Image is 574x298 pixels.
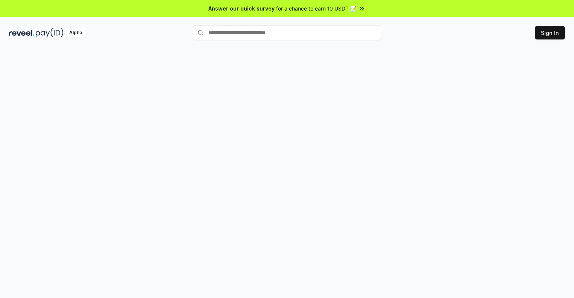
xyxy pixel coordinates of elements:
[535,26,565,39] button: Sign In
[9,28,34,38] img: reveel_dark
[276,5,357,12] span: for a chance to earn 10 USDT 📝
[208,5,275,12] span: Answer our quick survey
[65,28,86,38] div: Alpha
[36,28,64,38] img: pay_id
